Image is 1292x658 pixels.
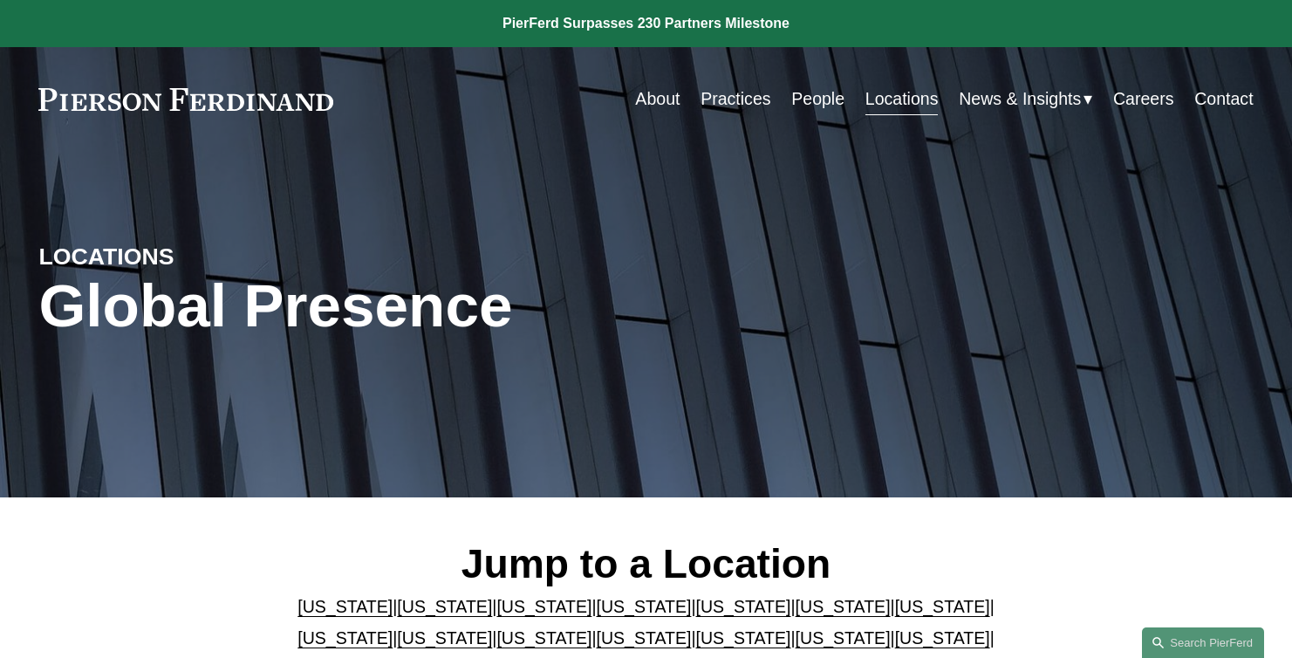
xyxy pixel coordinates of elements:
a: About [635,82,680,116]
a: Careers [1113,82,1174,116]
h2: Jump to a Location [291,540,1000,589]
a: [US_STATE] [297,628,393,648]
a: Locations [865,82,939,116]
a: [US_STATE] [696,597,791,616]
a: [US_STATE] [596,597,691,616]
h4: LOCATIONS [38,243,342,272]
a: [US_STATE] [596,628,691,648]
a: [US_STATE] [297,597,393,616]
a: [US_STATE] [895,628,990,648]
a: [US_STATE] [796,597,891,616]
a: [US_STATE] [496,628,591,648]
a: Contact [1194,82,1253,116]
a: Practices [701,82,770,116]
a: People [791,82,844,116]
span: News & Insights [959,84,1081,114]
a: [US_STATE] [397,597,492,616]
a: folder dropdown [959,82,1092,116]
h1: Global Presence [38,271,848,340]
a: [US_STATE] [397,628,492,648]
a: Search this site [1142,627,1264,658]
a: [US_STATE] [696,628,791,648]
a: [US_STATE] [895,597,990,616]
a: [US_STATE] [796,628,891,648]
a: [US_STATE] [496,597,591,616]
